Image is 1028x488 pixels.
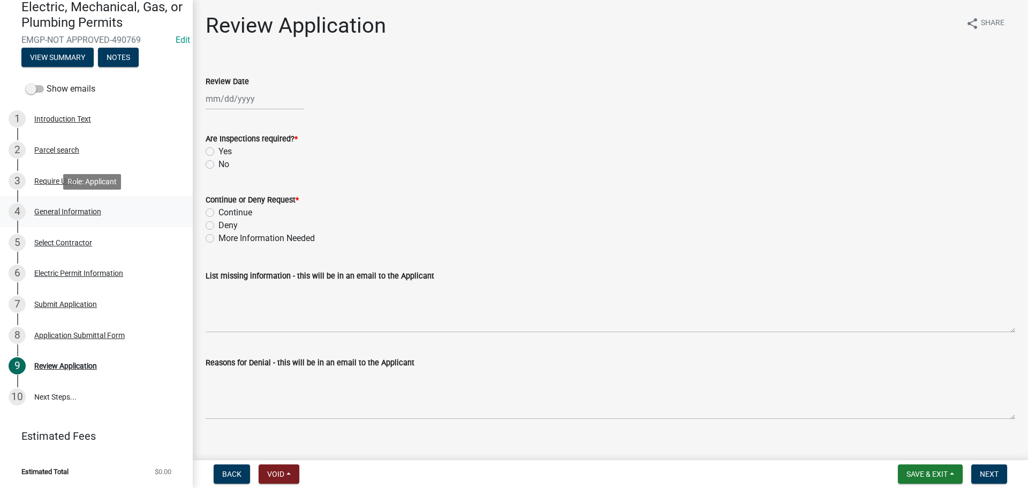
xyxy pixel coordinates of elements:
div: Parcel search [34,146,79,154]
span: EMGP-NOT APPROVED-490769 [21,35,171,45]
wm-modal-confirm: Edit Application Number [176,35,190,45]
h1: Review Application [206,13,386,39]
div: 10 [9,388,26,406]
div: Submit Application [34,301,97,308]
div: Review Application [34,362,97,370]
span: Void [267,470,284,478]
label: Review Date [206,78,249,86]
div: 5 [9,234,26,251]
div: 8 [9,327,26,344]
div: 9 [9,357,26,374]
div: 2 [9,141,26,159]
button: Void [259,464,299,484]
div: Select Contractor [34,239,92,246]
span: $0.00 [155,468,171,475]
i: share [966,17,979,30]
label: Reasons for Denial - this will be in an email to the Applicant [206,359,414,367]
button: Save & Exit [898,464,963,484]
label: Yes [218,145,232,158]
label: No [218,158,229,171]
label: Deny [218,219,238,232]
div: 1 [9,110,26,127]
span: Next [980,470,999,478]
label: List missing information - this will be in an email to the Applicant [206,273,434,280]
wm-modal-confirm: Notes [98,54,139,62]
a: Edit [176,35,190,45]
div: General Information [34,208,101,215]
div: Require User [34,177,76,185]
label: Are Inspections required? [206,136,298,143]
button: Next [971,464,1007,484]
span: Estimated Total [21,468,69,475]
div: 4 [9,203,26,220]
a: Estimated Fees [9,425,176,447]
div: 7 [9,296,26,313]
button: shareShare [957,13,1013,34]
div: Introduction Text [34,115,91,123]
span: Save & Exit [906,470,948,478]
label: Continue or Deny Request [206,197,299,204]
button: Back [214,464,250,484]
div: Application Submittal Form [34,332,125,339]
wm-modal-confirm: Summary [21,54,94,62]
input: mm/dd/yyyy [206,88,304,110]
label: More Information Needed [218,232,315,245]
span: Back [222,470,241,478]
button: View Summary [21,48,94,67]
label: Show emails [26,82,95,95]
label: Continue [218,206,252,219]
div: Role: Applicant [63,174,121,190]
div: Electric Permit Information [34,269,123,277]
span: Share [981,17,1004,30]
button: Notes [98,48,139,67]
div: 6 [9,265,26,282]
div: 3 [9,172,26,190]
